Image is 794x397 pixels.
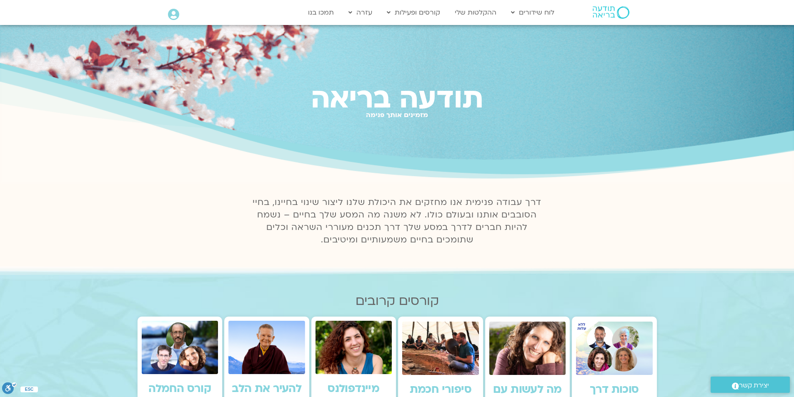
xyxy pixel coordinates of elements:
[344,5,376,20] a: עזרה
[711,377,790,393] a: יצירת קשר
[451,5,501,20] a: ההקלטות שלי
[593,6,629,19] img: תודעה בריאה
[304,5,338,20] a: תמכו בנו
[507,5,559,20] a: לוח שידורים
[248,196,546,246] p: דרך עבודה פנימית אנו מחזקים את היכולת שלנו ליצור שינוי בחיינו, בחיי הסובבים אותנו ובעולם כולו. לא...
[138,294,657,308] h2: קורסים קרובים
[739,380,769,391] span: יצירת קשר
[383,5,444,20] a: קורסים ופעילות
